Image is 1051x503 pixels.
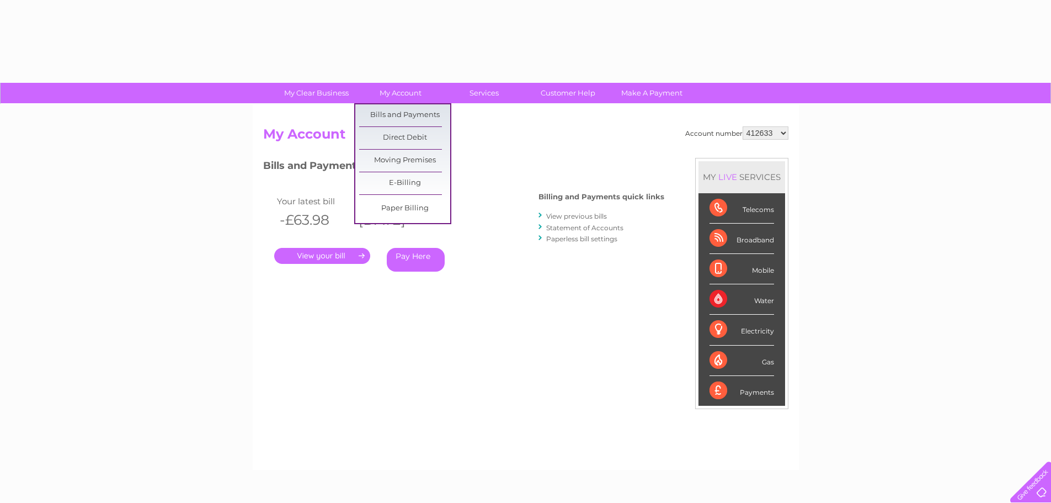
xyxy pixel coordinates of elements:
div: LIVE [716,172,739,182]
td: Your latest bill [274,194,354,209]
div: Gas [709,346,774,376]
h4: Billing and Payments quick links [538,193,664,201]
a: Make A Payment [606,83,697,103]
div: MY SERVICES [698,161,785,193]
a: Bills and Payments [359,104,450,126]
td: Invoice date [353,194,433,209]
a: E-Billing [359,172,450,194]
a: Pay Here [387,248,445,272]
h3: Bills and Payments [263,158,664,177]
div: Payments [709,376,774,406]
a: Direct Debit [359,127,450,149]
div: Mobile [709,254,774,284]
a: Paper Billing [359,198,450,220]
a: My Clear Business [271,83,362,103]
div: Electricity [709,315,774,345]
a: . [274,248,370,264]
a: Services [439,83,530,103]
th: [DATE] [353,209,433,231]
a: Customer Help [522,83,613,103]
div: Water [709,284,774,315]
div: Account number [685,126,788,140]
a: Paperless bill settings [546,235,617,243]
a: Statement of Accounts [546,224,623,232]
a: Moving Premises [359,150,450,172]
th: -£63.98 [274,209,354,231]
a: View previous bills [546,212,607,220]
div: Telecoms [709,193,774,224]
div: Broadband [709,224,774,254]
a: My Account [355,83,446,103]
h2: My Account [263,126,788,147]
